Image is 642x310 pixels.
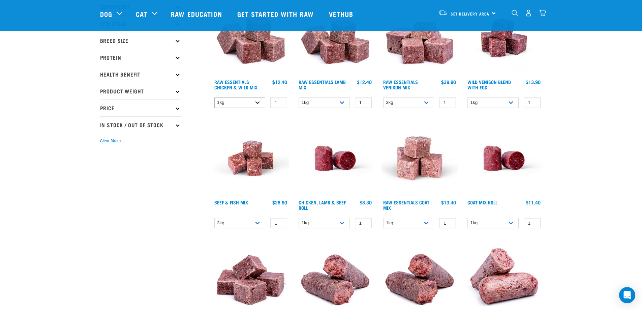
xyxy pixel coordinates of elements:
img: user.png [525,9,532,17]
a: Cat [136,9,147,19]
input: 1 [355,218,372,228]
img: van-moving.png [438,10,447,16]
div: $39.90 [441,79,456,85]
img: Beef Mackerel 1 [213,120,289,197]
img: home-icon@2x.png [539,9,546,17]
a: Vethub [322,0,362,27]
button: Clear filters [100,138,121,144]
a: Beef & Fish Mix [214,201,248,203]
input: 1 [524,97,541,108]
input: 1 [270,218,287,228]
div: $11.40 [526,200,541,205]
div: $28.90 [272,200,287,205]
img: home-icon-1@2x.png [512,10,518,16]
img: Raw Essentials Chicken Lamb Beef Bulk Minced Raw Dog Food Roll Unwrapped [466,120,542,197]
div: Open Intercom Messenger [619,287,635,303]
a: Raw Essentials Lamb Mix [299,81,346,88]
input: 1 [355,97,372,108]
a: Goat Mix Roll [467,201,497,203]
img: Goat M Ix 38448 [381,120,458,197]
a: Raw Education [164,0,230,27]
div: $12.40 [272,79,287,85]
input: 1 [524,218,541,228]
a: Chicken, Lamb & Beef Roll [299,201,346,209]
a: Wild Venison Blend with Egg [467,81,511,88]
input: 1 [439,97,456,108]
input: 1 [439,218,456,228]
div: $12.40 [357,79,372,85]
a: Raw Essentials Goat Mix [383,201,429,209]
p: Price [100,100,181,116]
a: Raw Essentials Venison Mix [383,81,418,88]
a: Get started with Raw [231,0,322,27]
p: In Stock / Out Of Stock [100,116,181,133]
img: Raw Essentials Chicken Lamb Beef Bulk Minced Raw Dog Food Roll Unwrapped [297,120,373,197]
div: $13.90 [526,79,541,85]
div: $13.40 [441,200,456,205]
p: Protein [100,49,181,66]
a: Raw Essentials Chicken & Wild Mix [214,81,257,88]
span: Set Delivery Area [451,12,490,15]
p: Breed Size [100,32,181,49]
input: 1 [270,97,287,108]
p: Health Benefit [100,66,181,83]
p: Product Weight [100,83,181,100]
div: $8.30 [360,200,372,205]
a: Dog [100,9,112,19]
